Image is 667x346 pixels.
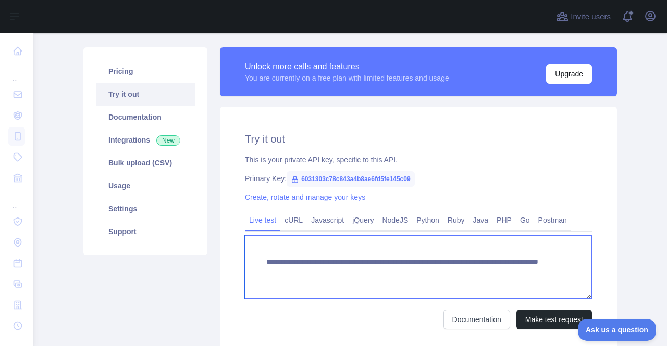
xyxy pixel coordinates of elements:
a: PHP [492,212,516,228]
div: You are currently on a free plan with limited features and usage [245,73,449,83]
a: Settings [96,197,195,220]
button: Invite users [554,8,613,25]
a: Postman [534,212,571,228]
a: Support [96,220,195,243]
a: Java [469,212,493,228]
button: Upgrade [546,64,592,84]
a: Try it out [96,83,195,106]
span: New [156,135,180,146]
a: Bulk upload (CSV) [96,151,195,174]
a: jQuery [348,212,378,228]
a: cURL [280,212,307,228]
span: Invite users [571,11,611,23]
a: Javascript [307,212,348,228]
a: Create, rotate and manage your keys [245,193,365,201]
div: ... [8,62,25,83]
a: Live test [245,212,280,228]
h2: Try it out [245,132,592,146]
div: Unlock more calls and features [245,60,449,73]
iframe: Toggle Customer Support [578,319,657,341]
a: Go [516,212,534,228]
div: This is your private API key, specific to this API. [245,155,592,165]
button: Make test request [516,310,592,329]
div: Primary Key: [245,173,592,184]
a: Pricing [96,60,195,83]
a: Usage [96,174,195,197]
a: Python [412,212,443,228]
a: Integrations New [96,129,195,151]
a: Documentation [443,310,510,329]
a: NodeJS [378,212,412,228]
span: 6031303c78c843a4b8ae6fd5fe145c09 [287,171,415,187]
a: Ruby [443,212,469,228]
a: Documentation [96,106,195,129]
div: ... [8,189,25,210]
